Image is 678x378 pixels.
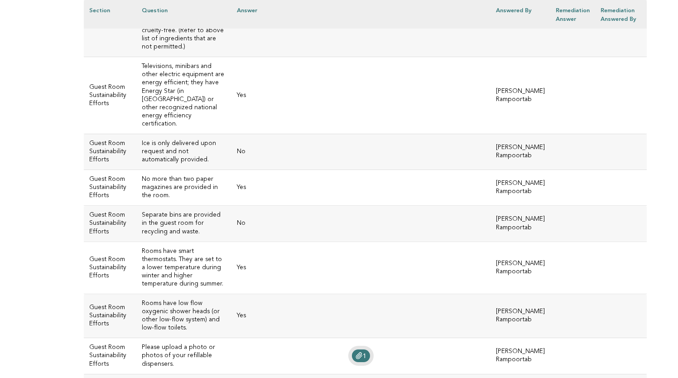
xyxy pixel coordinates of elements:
td: [PERSON_NAME] Rampoortab [490,294,550,338]
a: 1 [352,349,370,362]
td: Yes [231,294,490,338]
td: Guest Room Sustainability Efforts [84,338,136,374]
td: Guest Room Sustainability Efforts [84,206,136,242]
h3: Please upload a photo or photos of your refillable dispensers. [142,344,226,368]
td: Guest Room Sustainability Efforts [84,57,136,134]
td: No [231,134,490,170]
h3: Rooms have smart thermostats. They are set to a lower temperature during winter and higher temper... [142,247,226,288]
h3: Ice is only delivered upon request and not automatically provided. [142,140,226,164]
td: Guest Room Sustainability Efforts [84,170,136,206]
td: [PERSON_NAME] Rampoortab [490,242,550,294]
td: No [231,206,490,242]
td: Yes [231,242,490,294]
td: [PERSON_NAME] Rampoortab [490,134,550,170]
td: [PERSON_NAME] Rampoortab [490,206,550,242]
span: 1 [363,353,366,359]
td: [PERSON_NAME] Rampoortab [490,338,550,374]
h3: Rooms have low flow oxygenic shower heads (or other low-flow system) and low-flow toilets. [142,300,226,332]
td: Guest Room Sustainability Efforts [84,294,136,338]
h3: Separate bins are provided in the guest room for recycling and waste. [142,211,226,236]
h3: No more than two paper magazines are provided in the room. [142,175,226,200]
td: Guest Room Sustainability Efforts [84,242,136,294]
td: [PERSON_NAME] Rampoortab [490,57,550,134]
td: [PERSON_NAME] Rampoortab [490,170,550,206]
td: Yes [231,170,490,206]
td: Guest Room Sustainability Efforts [84,134,136,170]
h3: Televisions, minibars and other electric equipment are energy efficient; they have Energy Star (i... [142,63,226,128]
td: Yes [231,57,490,134]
